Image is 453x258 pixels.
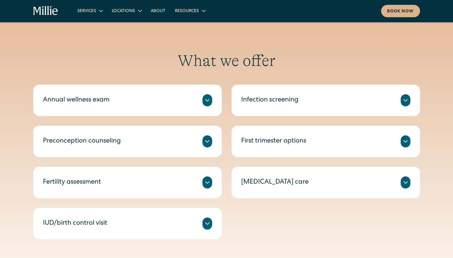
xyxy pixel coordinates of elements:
[33,6,58,16] a: home
[241,137,306,147] div: First trimester options
[43,95,109,105] div: Annual wellness exam
[241,95,299,105] div: Infection screening
[387,8,414,15] div: Book now
[112,8,135,15] div: Locations
[43,178,101,188] div: Fertility assessment
[381,5,420,17] a: Book now
[43,219,107,229] div: IUD/birth control visit
[73,6,107,16] div: Services
[146,6,170,16] a: About
[33,51,420,70] h2: What we offer
[175,8,199,15] div: Resources
[241,178,309,188] div: [MEDICAL_DATA] care
[107,6,146,16] div: Locations
[77,8,96,15] div: Services
[170,6,210,16] div: Resources
[43,137,121,147] div: Preconception counseling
